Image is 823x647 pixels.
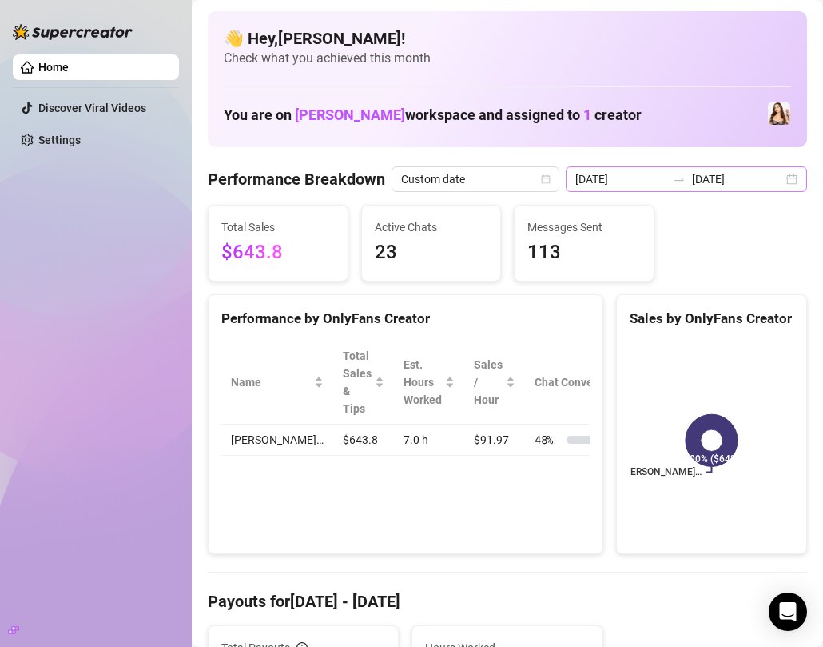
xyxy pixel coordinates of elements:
[673,173,686,186] span: to
[673,173,686,186] span: swap-right
[404,356,442,409] div: Est. Hours Worked
[333,341,394,425] th: Total Sales & Tips
[464,425,525,456] td: $91.97
[224,27,791,50] h4: 👋 Hey, [PERSON_NAME] !
[221,341,333,425] th: Name
[464,341,525,425] th: Sales / Hour
[221,238,335,268] span: $643.8
[630,308,793,329] div: Sales by OnlyFans Creator
[221,308,590,329] div: Performance by OnlyFans Creator
[208,590,807,613] h4: Payouts for [DATE] - [DATE]
[224,50,791,67] span: Check what you achieved this month
[527,238,641,268] span: 113
[208,168,385,190] h4: Performance Breakdown
[231,373,311,391] span: Name
[38,134,81,146] a: Settings
[401,167,550,191] span: Custom date
[769,593,807,631] div: Open Intercom Messenger
[8,625,19,636] span: build
[535,373,638,391] span: Chat Conversion
[527,218,641,236] span: Messages Sent
[221,425,333,456] td: [PERSON_NAME]…
[535,431,560,449] span: 48 %
[541,174,551,184] span: calendar
[621,467,701,478] text: [PERSON_NAME]…
[13,24,133,40] img: logo-BBDzfeDw.svg
[295,106,405,123] span: [PERSON_NAME]
[333,425,394,456] td: $643.8
[38,102,146,114] a: Discover Viral Videos
[343,347,372,417] span: Total Sales & Tips
[221,218,335,236] span: Total Sales
[38,61,69,74] a: Home
[375,238,488,268] span: 23
[394,425,464,456] td: 7.0 h
[575,170,666,188] input: Start date
[224,106,642,124] h1: You are on workspace and assigned to creator
[474,356,503,409] span: Sales / Hour
[525,341,660,425] th: Chat Conversion
[692,170,783,188] input: End date
[583,106,591,123] span: 1
[375,218,488,236] span: Active Chats
[768,102,790,125] img: Lydia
